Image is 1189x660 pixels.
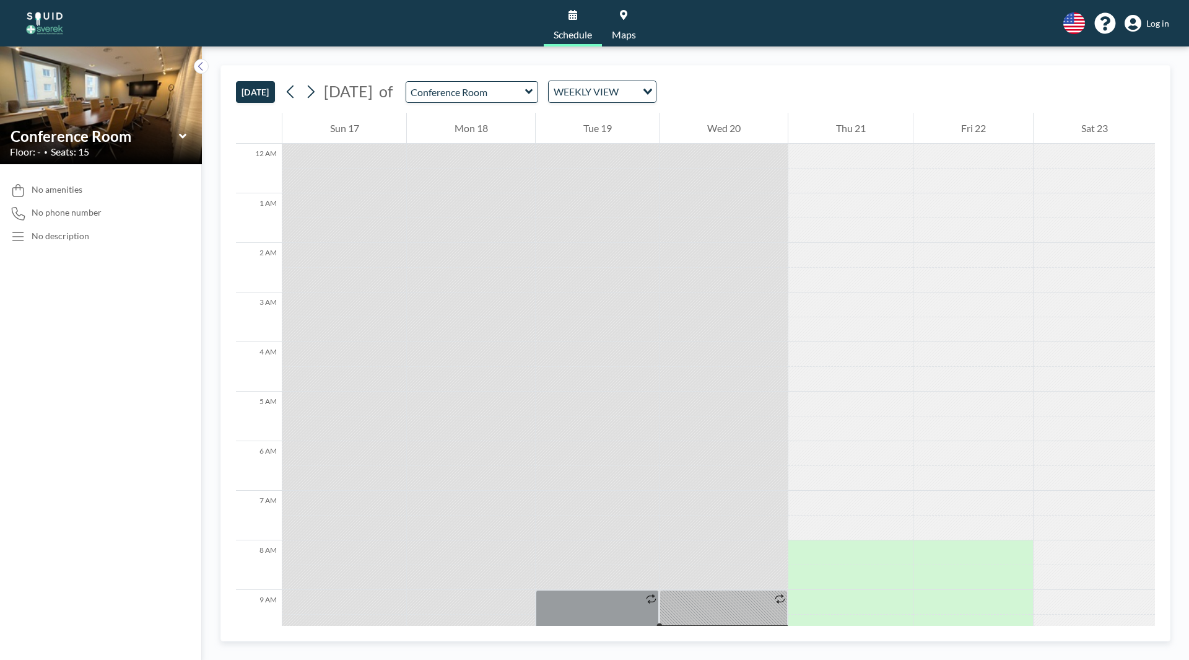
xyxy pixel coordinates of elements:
[406,82,525,102] input: Conference Room
[20,11,69,36] img: organization-logo
[44,148,48,156] span: •
[32,231,89,242] div: No description
[10,146,41,158] span: Floor: -
[282,113,406,144] div: Sun 17
[549,81,656,102] div: Search for option
[11,127,179,145] input: Conference Room
[660,113,788,144] div: Wed 20
[32,184,82,195] span: No amenities
[236,243,282,293] div: 2 AM
[236,540,282,590] div: 8 AM
[236,590,282,640] div: 9 AM
[913,113,1033,144] div: Fri 22
[536,113,659,144] div: Tue 19
[788,113,913,144] div: Thu 21
[407,113,535,144] div: Mon 18
[236,144,282,193] div: 12 AM
[1034,113,1155,144] div: Sat 23
[236,441,282,491] div: 6 AM
[554,30,592,40] span: Schedule
[51,146,89,158] span: Seats: 15
[1146,18,1169,29] span: Log in
[236,81,275,103] button: [DATE]
[236,491,282,540] div: 7 AM
[236,193,282,243] div: 1 AM
[1125,15,1169,32] a: Log in
[612,30,636,40] span: Maps
[32,207,102,218] span: No phone number
[324,82,373,100] span: [DATE]
[236,293,282,342] div: 3 AM
[236,392,282,441] div: 5 AM
[236,342,282,392] div: 4 AM
[551,84,621,100] span: WEEKLY VIEW
[622,84,635,100] input: Search for option
[379,82,393,101] span: of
